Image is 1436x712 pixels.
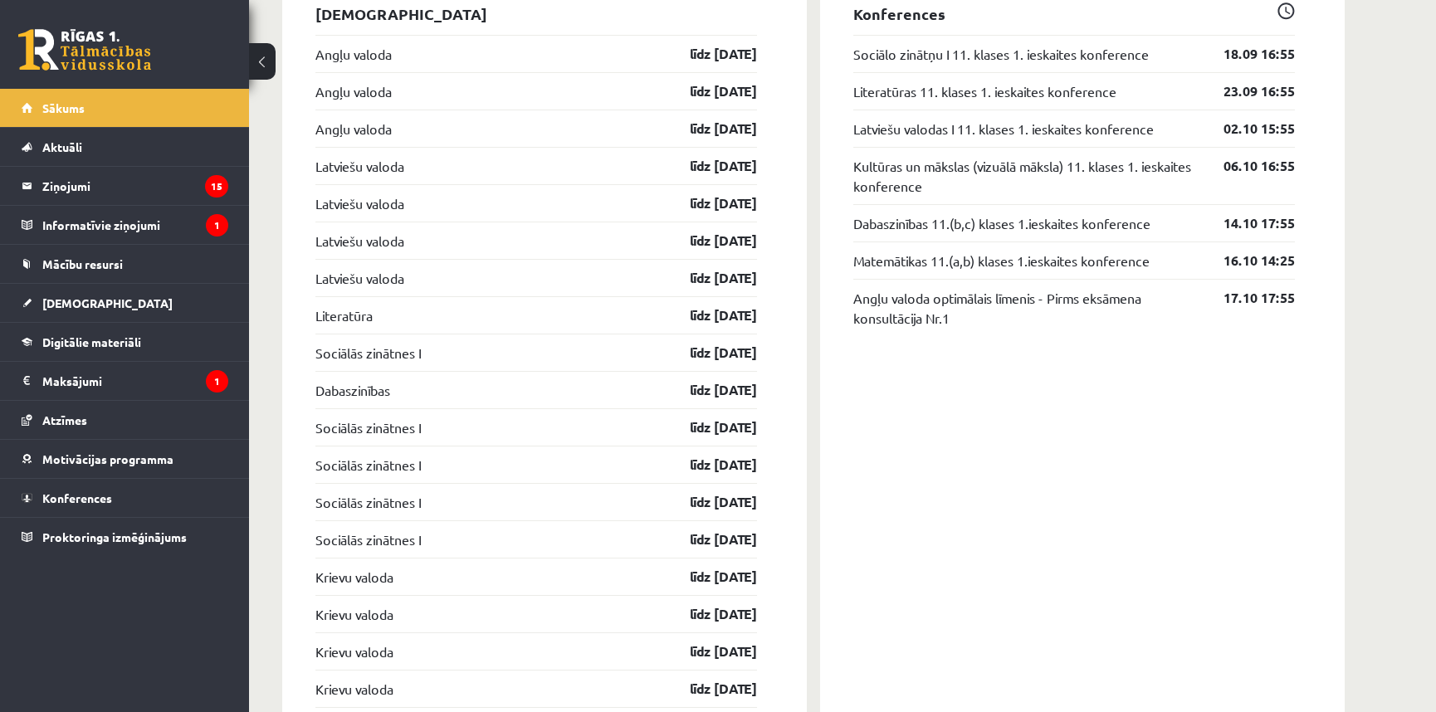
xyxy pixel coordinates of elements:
i: 1 [206,214,228,237]
a: līdz [DATE] [661,455,757,475]
a: [DEMOGRAPHIC_DATA] [22,284,228,322]
span: Atzīmes [42,412,87,427]
a: Dabaszinības [315,380,390,400]
a: Sociālās zinātnes I [315,492,421,512]
a: Aktuāli [22,128,228,166]
a: 14.10 17:55 [1199,213,1295,233]
a: Atzīmes [22,401,228,439]
a: līdz [DATE] [661,231,757,251]
a: Proktoringa izmēģinājums [22,518,228,556]
span: Aktuāli [42,139,82,154]
span: Digitālie materiāli [42,334,141,349]
a: līdz [DATE] [661,604,757,624]
a: Angļu valoda [315,44,392,64]
a: Rīgas 1. Tālmācības vidusskola [18,29,151,71]
a: Krievu valoda [315,641,393,661]
a: Sociālo zinātņu I 11. klases 1. ieskaites konference [853,44,1149,64]
a: līdz [DATE] [661,641,757,661]
a: Konferences [22,479,228,517]
span: Mācību resursi [42,256,123,271]
legend: Ziņojumi [42,167,228,205]
a: Latviešu valoda [315,268,404,288]
a: līdz [DATE] [661,81,757,101]
a: Latviešu valodas I 11. klases 1. ieskaites konference [853,119,1154,139]
a: līdz [DATE] [661,119,757,139]
a: Sociālās zinātnes I [315,529,421,549]
i: 1 [206,370,228,393]
a: 02.10 15:55 [1199,119,1295,139]
a: Matemātikas 11.(a,b) klases 1.ieskaites konference [853,251,1150,271]
span: Motivācijas programma [42,451,173,466]
span: [DEMOGRAPHIC_DATA] [42,295,173,310]
a: līdz [DATE] [661,417,757,437]
a: līdz [DATE] [661,193,757,213]
legend: Maksājumi [42,362,228,400]
a: Sociālās zinātnes I [315,343,421,363]
span: Sākums [42,100,85,115]
a: līdz [DATE] [661,44,757,64]
a: līdz [DATE] [661,305,757,325]
a: Latviešu valoda [315,156,404,176]
span: Proktoringa izmēģinājums [42,529,187,544]
a: Digitālie materiāli [22,323,228,361]
a: 06.10 16:55 [1199,156,1295,176]
p: [DEMOGRAPHIC_DATA] [315,2,757,25]
a: Angļu valoda [315,119,392,139]
a: līdz [DATE] [661,529,757,549]
a: Latviešu valoda [315,231,404,251]
a: līdz [DATE] [661,156,757,176]
a: 16.10 14:25 [1199,251,1295,271]
a: Angļu valoda optimālais līmenis - Pirms eksāmena konsultācija Nr.1 [853,288,1199,328]
p: Konferences [853,2,1295,25]
a: Angļu valoda [315,81,392,101]
a: 23.09 16:55 [1199,81,1295,101]
a: Informatīvie ziņojumi1 [22,206,228,244]
a: Motivācijas programma [22,440,228,478]
legend: Informatīvie ziņojumi [42,206,228,244]
a: līdz [DATE] [661,380,757,400]
a: Literatūras 11. klases 1. ieskaites konference [853,81,1116,101]
a: Kultūras un mākslas (vizuālā māksla) 11. klases 1. ieskaites konference [853,156,1199,196]
a: līdz [DATE] [661,679,757,699]
a: līdz [DATE] [661,492,757,512]
a: Literatūra [315,305,373,325]
a: 17.10 17:55 [1199,288,1295,308]
a: līdz [DATE] [661,268,757,288]
a: Latviešu valoda [315,193,404,213]
a: Ziņojumi15 [22,167,228,205]
a: Mācību resursi [22,245,228,283]
a: Dabaszinības 11.(b,c) klases 1.ieskaites konference [853,213,1150,233]
a: 18.09 16:55 [1199,44,1295,64]
a: līdz [DATE] [661,343,757,363]
a: Krievu valoda [315,679,393,699]
a: Krievu valoda [315,604,393,624]
i: 15 [205,175,228,198]
a: līdz [DATE] [661,567,757,587]
a: Sociālās zinātnes I [315,417,421,437]
span: Konferences [42,490,112,505]
a: Sākums [22,89,228,127]
a: Sociālās zinātnes I [315,455,421,475]
a: Maksājumi1 [22,362,228,400]
a: Krievu valoda [315,567,393,587]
